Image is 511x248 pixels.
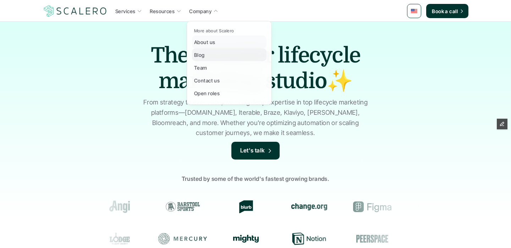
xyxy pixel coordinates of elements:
h1: The premier lifecycle marketing studio✨ [131,43,380,94]
p: Book a call [432,7,458,15]
a: Contact us [192,74,267,87]
p: From strategy to execution, we bring deep expertise in top lifecycle marketing platforms—[DOMAIN_... [140,97,371,138]
p: About us [194,38,215,46]
button: Edit Framer Content [497,119,507,129]
a: Blog [192,48,267,61]
p: Let's talk [240,146,265,155]
p: Resources [150,7,175,15]
p: Services [115,7,135,15]
p: Contact us [194,77,220,84]
a: Open roles [192,87,267,99]
a: About us [192,36,267,48]
p: Blog [194,51,205,59]
a: Team [192,61,267,74]
a: Book a call [426,4,468,18]
p: Open roles [194,90,220,97]
p: Team [194,64,207,71]
p: More about Scalero [194,28,234,33]
p: Company [189,7,211,15]
a: Scalero company logotype [43,5,108,17]
a: Let's talk [231,142,280,160]
img: Scalero company logotype [43,4,108,18]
